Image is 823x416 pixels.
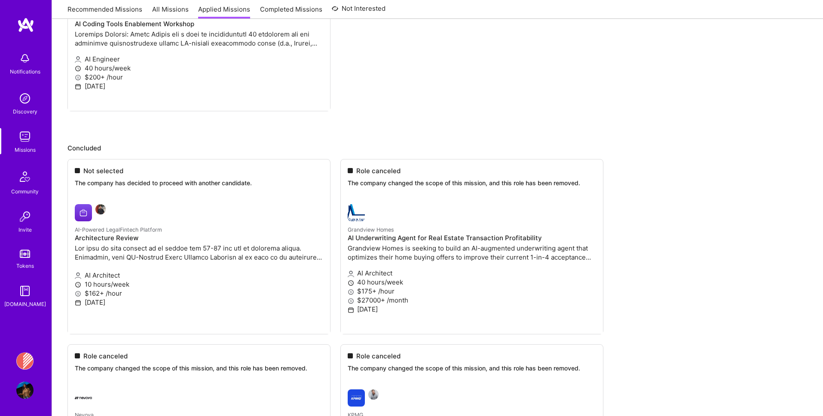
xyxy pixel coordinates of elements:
[18,225,32,234] div: Invite
[10,67,40,76] div: Notifications
[17,17,34,33] img: logo
[16,352,34,370] img: Banjo Health: AI Coding Tools Enablement Workshop
[16,128,34,145] img: teamwork
[16,282,34,300] img: guide book
[14,352,36,370] a: Banjo Health: AI Coding Tools Enablement Workshop
[15,145,36,154] div: Missions
[11,187,39,196] div: Community
[16,382,34,399] img: User Avatar
[14,382,36,399] a: User Avatar
[20,250,30,258] img: tokens
[152,5,189,19] a: All Missions
[13,107,37,116] div: Discovery
[198,5,250,19] a: Applied Missions
[16,208,34,225] img: Invite
[15,166,35,187] img: Community
[16,50,34,67] img: bell
[260,5,322,19] a: Completed Missions
[67,144,808,153] p: Concluded
[332,3,385,19] a: Not Interested
[16,261,34,270] div: Tokens
[16,90,34,107] img: discovery
[67,5,142,19] a: Recommended Missions
[4,300,46,309] div: [DOMAIN_NAME]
